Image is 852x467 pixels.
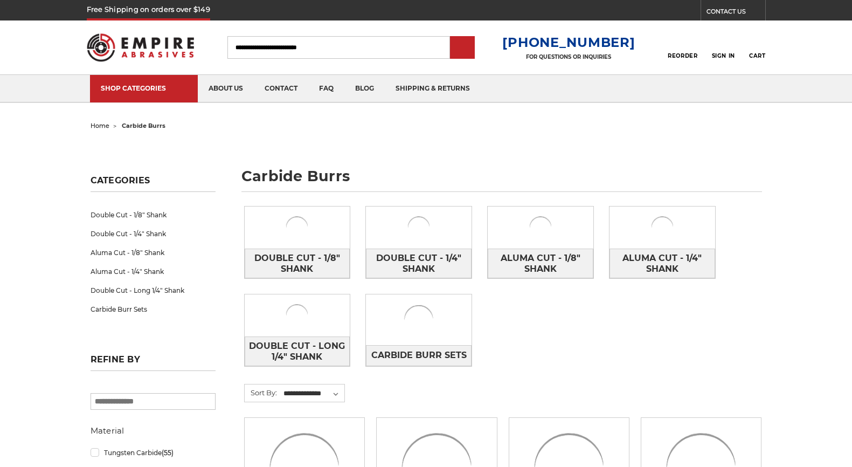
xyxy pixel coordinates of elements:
[245,384,277,401] label: Sort By:
[91,262,216,281] a: Aluma Cut - 1/4" Shank
[162,449,174,457] span: (55)
[245,249,350,278] span: Double Cut - 1/8" Shank
[91,122,109,129] a: home
[245,337,350,366] span: Double Cut - Long 1/4" Shank
[245,249,350,278] a: Double Cut - 1/8" Shank
[706,5,765,20] a: CONTACT US
[393,294,444,345] img: Carbide Burr Sets
[366,249,472,278] a: Double Cut - 1/4" Shank
[749,52,765,59] span: Cart
[398,207,440,249] img: Double Cut - 1/4" Shank
[668,52,697,59] span: Reorder
[87,26,195,68] img: Empire Abrasives
[502,53,635,60] p: FOR QUESTIONS OR INQUIRIES
[91,243,216,262] a: Aluma Cut - 1/8" Shank
[241,169,762,192] h1: carbide burrs
[101,84,187,92] div: SHOP CATEGORIES
[91,205,216,224] a: Double Cut - 1/8" Shank
[245,336,350,366] a: Double Cut - Long 1/4" Shank
[254,75,308,102] a: contact
[308,75,344,102] a: faq
[276,207,318,249] img: Double Cut - 1/8" Shank
[749,36,765,59] a: Cart
[91,175,216,192] h5: Categories
[91,281,216,300] a: Double Cut - Long 1/4" Shank
[668,36,697,59] a: Reorder
[641,207,683,249] img: Aluma Cut - 1/4" Shank
[282,386,344,402] select: Sort By:
[385,75,481,102] a: shipping & returns
[366,249,471,278] span: Double Cut - 1/4" Shank
[344,75,385,102] a: blog
[488,249,593,278] span: Aluma Cut - 1/8" Shank
[609,249,715,278] a: Aluma Cut - 1/4" Shank
[91,300,216,319] a: Carbide Burr Sets
[488,249,593,278] a: Aluma Cut - 1/8" Shank
[276,294,318,336] img: Double Cut - Long 1/4" Shank
[198,75,254,102] a: about us
[452,37,473,59] input: Submit
[610,249,715,278] span: Aluma Cut - 1/4" Shank
[91,443,216,462] a: Tungsten Carbide(55)
[122,122,165,129] span: carbide burrs
[90,75,198,102] a: SHOP CATEGORIES
[91,424,216,437] h5: Material
[91,354,216,371] h5: Refine by
[712,52,735,59] span: Sign In
[371,346,467,365] span: Carbide Burr Sets
[91,224,216,243] a: Double Cut - 1/4" Shank
[519,207,562,249] img: Aluma Cut - 1/8" Shank
[502,35,635,50] a: [PHONE_NUMBER]
[366,345,472,366] a: Carbide Burr Sets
